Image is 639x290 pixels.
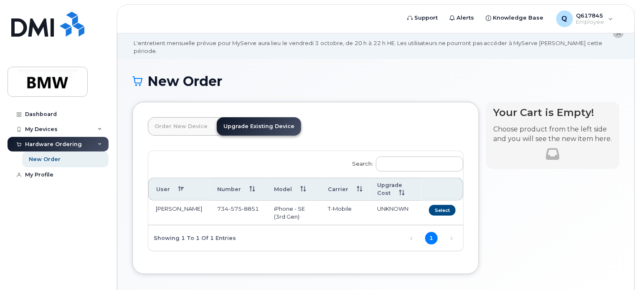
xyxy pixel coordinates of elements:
th: Carrier: activate to sort column ascending [320,178,370,201]
div: Showing 1 to 1 of 1 entries [148,231,236,245]
button: Select [429,205,456,215]
span: 575 [228,205,242,212]
span: Alerts [457,14,474,22]
span: UNKNOWN [377,205,408,212]
a: Next [445,232,458,245]
button: close notification [613,29,624,38]
span: 8851 [242,205,259,212]
a: Support [402,10,444,26]
th: User: activate to sort column descending [148,178,210,201]
th: Model: activate to sort column ascending [266,178,320,201]
a: Knowledge Base [480,10,550,26]
a: Order New Device [148,117,214,136]
h4: Your Cart is Empty! [493,107,612,118]
th: Number: activate to sort column ascending [210,178,266,201]
h1: New Order [132,74,619,88]
div: MyServe scheduled maintenance will occur [DATE][DATE] 8:00 PM - 10:00 PM Eastern. Users will be u... [134,24,602,55]
input: Search: [376,156,463,171]
div: Q617845 [550,10,619,27]
a: Upgrade Existing Device [217,117,301,136]
label: Search: [347,151,463,174]
iframe: Messenger Launcher [603,254,633,284]
td: T-Mobile [320,201,370,225]
span: Knowledge Base [493,14,544,22]
span: Q [562,14,568,24]
span: Support [415,14,438,22]
td: iPhone - SE (3rd Gen) [266,201,320,225]
span: 734 [217,205,259,212]
th: Upgrade Cost: activate to sort column ascending [370,178,421,201]
span: Q617845 [576,12,604,19]
a: 1 [425,232,438,245]
a: Alerts [444,10,480,26]
a: Previous [405,232,418,245]
td: [PERSON_NAME] [148,201,210,225]
span: Employee [576,19,604,25]
p: Choose product from the left side and you will see the new item here. [493,125,612,144]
